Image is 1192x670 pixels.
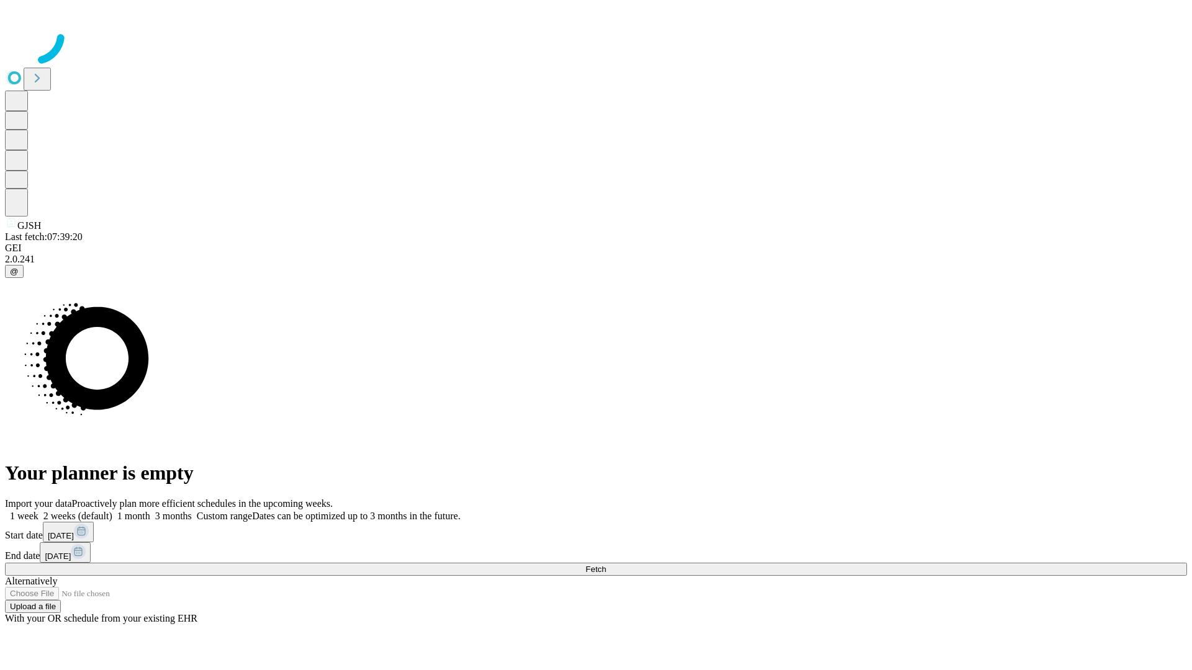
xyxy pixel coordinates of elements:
[197,511,252,521] span: Custom range
[585,565,606,574] span: Fetch
[5,600,61,613] button: Upload a file
[5,542,1187,563] div: End date
[5,522,1187,542] div: Start date
[5,254,1187,265] div: 2.0.241
[5,576,57,586] span: Alternatively
[10,511,38,521] span: 1 week
[5,613,197,623] span: With your OR schedule from your existing EHR
[17,220,41,231] span: GJSH
[252,511,460,521] span: Dates can be optimized up to 3 months in the future.
[5,231,83,242] span: Last fetch: 07:39:20
[5,243,1187,254] div: GEI
[40,542,91,563] button: [DATE]
[10,267,19,276] span: @
[48,531,74,540] span: [DATE]
[117,511,150,521] span: 1 month
[155,511,192,521] span: 3 months
[5,265,24,278] button: @
[43,522,94,542] button: [DATE]
[5,498,72,509] span: Import your data
[45,552,71,561] span: [DATE]
[5,563,1187,576] button: Fetch
[72,498,333,509] span: Proactively plan more efficient schedules in the upcoming weeks.
[5,462,1187,485] h1: Your planner is empty
[43,511,112,521] span: 2 weeks (default)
